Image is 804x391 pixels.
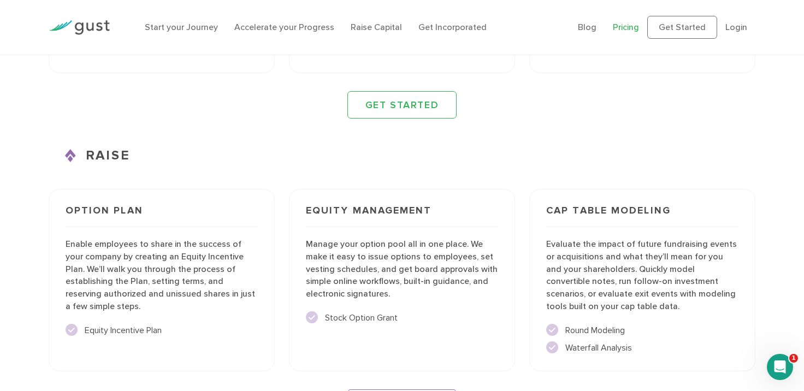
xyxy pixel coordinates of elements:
[306,238,498,300] p: Manage your option pool all in one place. We make it easy to issue options to employees, set vest...
[546,206,738,227] h3: Cap Table Modeling
[546,324,738,337] li: Round Modeling
[66,324,258,337] li: Equity Incentive Plan
[66,206,258,227] h3: Option Plan
[613,22,639,32] a: Pricing
[347,91,457,119] a: GET STARTED
[351,22,402,32] a: Raise Capital
[65,149,78,162] img: Raise Icon X2
[546,341,738,354] li: Waterfall Analysis
[145,22,218,32] a: Start your Journey
[546,238,738,312] p: Evaluate the impact of future fundraising events or acquisitions and what they’ll mean for you an...
[49,20,110,35] img: Gust Logo
[578,22,596,32] a: Blog
[234,22,334,32] a: Accelerate your Progress
[725,22,747,32] a: Login
[767,354,793,380] iframe: Intercom live chat
[49,146,756,165] h3: RAISE
[647,16,717,39] a: Get Started
[418,22,487,32] a: Get Incorporated
[66,238,258,312] p: Enable employees to share in the success of your company by creating an Equity Incentive Plan. We...
[789,354,798,363] span: 1
[306,311,498,324] li: Stock Option Grant
[306,206,498,227] h3: Equity Management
